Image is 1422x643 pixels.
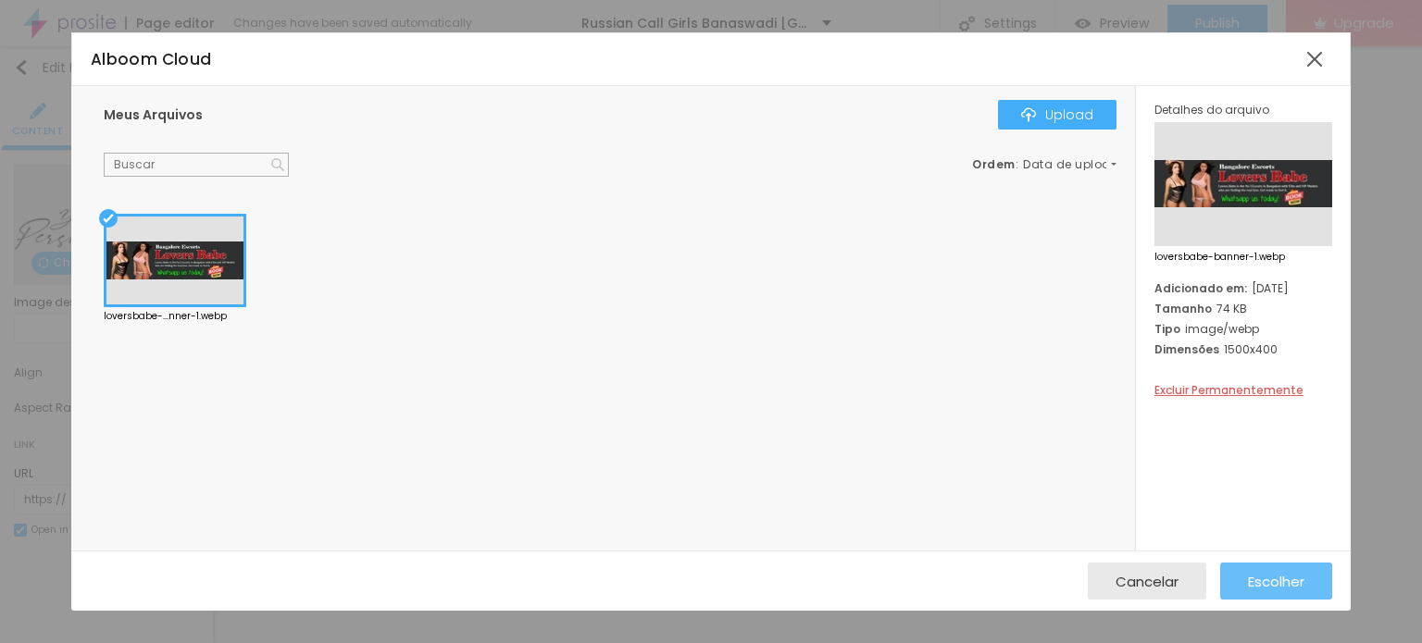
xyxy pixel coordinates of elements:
input: Buscar [104,153,289,177]
span: loversbabe-banner-1.webp [1154,253,1332,262]
button: IconeUpload [998,100,1116,130]
span: Excluir Permanentemente [1154,382,1303,398]
img: Icone [271,158,284,171]
button: Cancelar [1088,563,1206,600]
div: 1500x400 [1154,341,1332,357]
button: Escolher [1220,563,1332,600]
span: Ordem [972,156,1016,172]
span: Escolher [1248,574,1304,589]
span: Tamanho [1154,301,1212,316]
div: : [972,159,1116,170]
span: Detalhes do arquivo [1154,102,1269,117]
span: Meus Arquivos [104,105,203,124]
div: [DATE] [1154,280,1332,296]
span: Data de upload [1023,159,1119,170]
div: loversbabe-...nner-1.webp [104,312,246,321]
img: Icone [1021,107,1036,122]
span: Dimensões [1154,341,1219,357]
span: Tipo [1154,321,1180,337]
div: image/webp [1154,321,1332,337]
span: Alboom Cloud [91,48,212,70]
span: Adicionado em: [1154,280,1247,296]
div: 74 KB [1154,301,1332,316]
div: Upload [1021,107,1093,122]
span: Cancelar [1116,574,1179,589]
